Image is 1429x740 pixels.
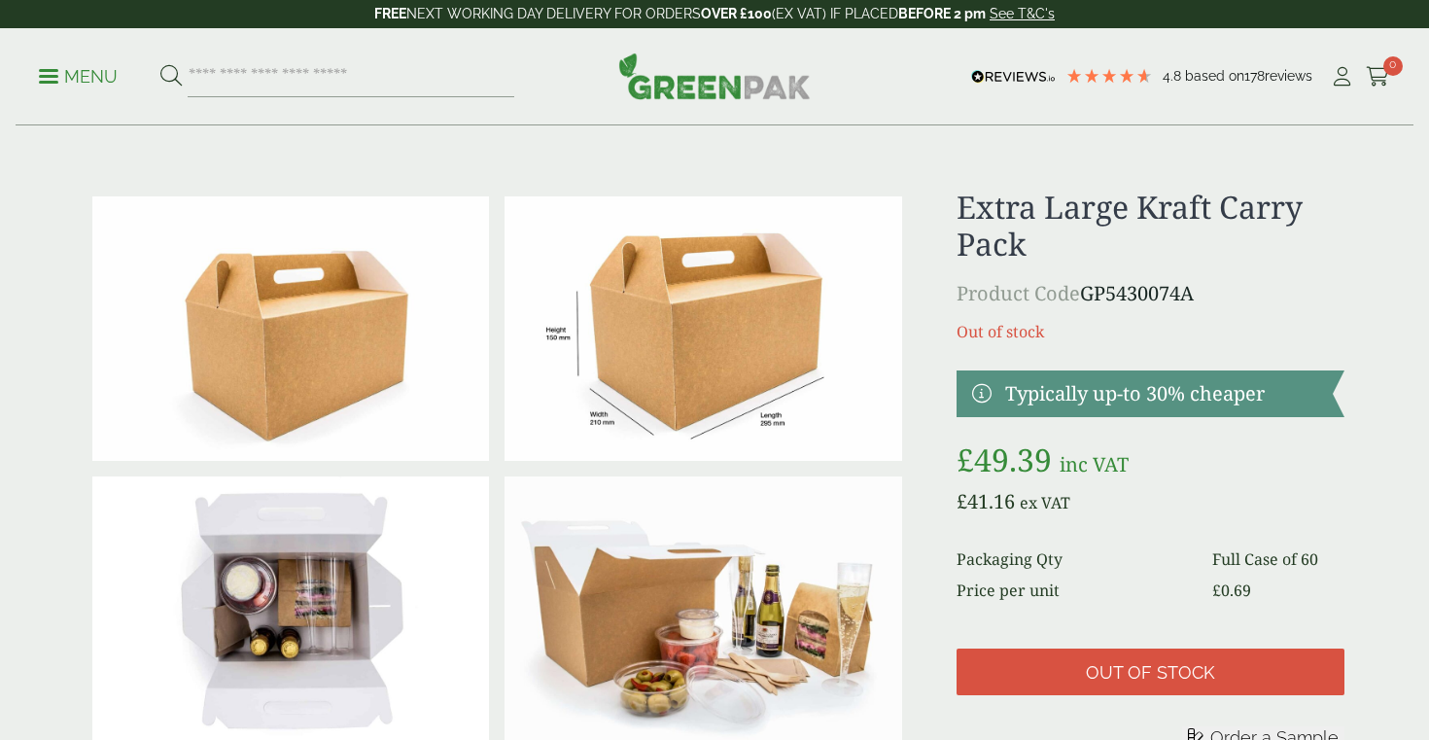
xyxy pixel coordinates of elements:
[957,488,1015,514] bdi: 41.16
[1060,451,1129,477] span: inc VAT
[1212,547,1344,571] dd: Full Case of 60
[990,6,1055,21] a: See T&C's
[957,579,1190,602] dt: Price per unit
[1185,68,1244,84] span: Based on
[1265,68,1312,84] span: reviews
[701,6,772,21] strong: OVER £100
[957,320,1344,343] p: Out of stock
[1163,68,1185,84] span: 4.8
[957,439,974,480] span: £
[1366,62,1390,91] a: 0
[957,280,1080,306] span: Product Code
[957,439,1052,480] bdi: 49.39
[39,65,118,88] p: Menu
[1020,492,1070,513] span: ex VAT
[374,6,406,21] strong: FREE
[898,6,986,21] strong: BEFORE 2 pm
[92,196,489,461] img: IMG_5980 (Large)
[1330,67,1354,87] i: My Account
[1212,580,1221,601] span: £
[957,189,1344,264] h1: Extra Large Kraft Carry Pack
[1086,662,1215,684] span: Out of stock
[618,53,811,99] img: GreenPak Supplies
[505,196,901,461] img: CarryPack_XL
[1366,67,1390,87] i: Cart
[1383,56,1403,76] span: 0
[957,547,1190,571] dt: Packaging Qty
[957,488,967,514] span: £
[1212,580,1251,601] bdi: 0.69
[1065,67,1153,85] div: 4.78 Stars
[971,70,1056,84] img: REVIEWS.io
[957,279,1344,308] p: GP5430074A
[1244,68,1265,84] span: 178
[39,65,118,85] a: Menu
